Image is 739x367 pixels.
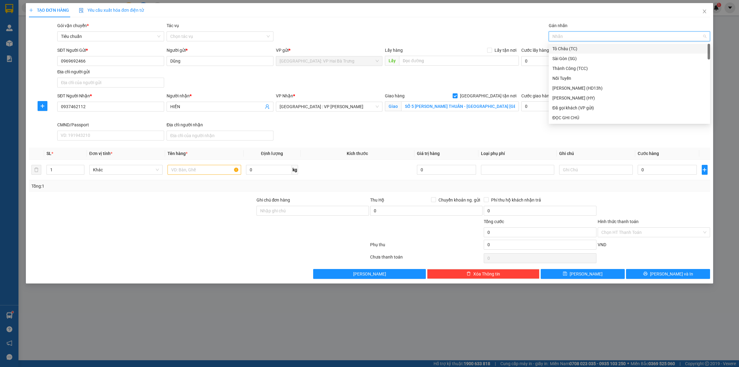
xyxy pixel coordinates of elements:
[79,8,84,13] img: icon
[549,83,710,93] div: Huy Dương (HD13h)
[256,206,369,216] input: Ghi chú đơn hàng
[552,55,706,62] div: Sài Gòn (SG)
[570,271,603,277] span: [PERSON_NAME]
[552,85,706,92] div: [PERSON_NAME] (HD13h)
[261,151,283,156] span: Định lượng
[79,8,144,13] span: Yêu cầu xuất hóa đơn điện tử
[638,151,659,156] span: Cước hàng
[385,93,405,98] span: Giao hàng
[292,165,298,175] span: kg
[57,47,164,54] div: SĐT Người Gửi
[31,183,285,190] div: Tổng: 1
[549,73,710,83] div: Nối Tuyến
[280,56,379,66] span: Hà Nội: VP Hai Bà Trưng
[57,23,89,28] span: Gói vận chuyển
[650,271,693,277] span: [PERSON_NAME] và In
[521,56,601,66] input: Cước lấy hàng
[626,269,710,279] button: printer[PERSON_NAME] và In
[347,151,368,156] span: Kích thước
[702,9,707,14] span: close
[385,56,399,66] span: Lấy
[369,241,483,252] div: Phụ thu
[167,92,273,99] div: Người nhận
[29,8,69,13] span: TẠO ĐƠN HÀNG
[598,219,639,224] label: Hình thức thanh toán
[521,48,549,53] label: Cước lấy hàng
[399,56,519,66] input: Dọc đường
[559,165,632,175] input: Ghi Chú
[549,103,710,113] div: Đã gọi khách (VP gửi)
[38,101,47,111] button: plus
[702,165,708,175] button: plus
[696,3,713,20] button: Close
[385,48,403,53] span: Lấy hàng
[31,165,41,175] button: delete
[552,75,706,82] div: Nối Tuyến
[549,93,710,103] div: Hoàng Yến (HY)
[552,114,706,121] div: ĐỌC GHI CHÚ
[93,165,159,174] span: Khác
[313,269,426,279] button: [PERSON_NAME]
[466,271,471,276] span: delete
[549,23,567,28] label: Gán nhãn
[552,45,706,52] div: Tô Châu (TC)
[473,271,500,277] span: Xóa Thông tin
[643,271,648,276] span: printer
[57,68,164,75] div: Địa chỉ người gửi
[57,78,164,88] input: Địa chỉ của người gửi
[276,47,383,54] div: VP gửi
[702,167,707,172] span: plus
[458,92,519,99] span: [GEOGRAPHIC_DATA] tận nơi
[276,93,293,98] span: VP Nhận
[521,93,552,98] label: Cước giao hàng
[557,148,635,160] th: Ghi chú
[369,254,483,264] div: Chưa thanh toán
[167,121,273,128] div: Địa chỉ người nhận
[549,44,710,54] div: Tô Châu (TC)
[38,104,47,108] span: plus
[29,8,33,12] span: plus
[549,54,710,63] div: Sài Gòn (SG)
[436,197,483,203] span: Chuyển khoản ng. gửi
[541,269,625,279] button: save[PERSON_NAME]
[549,113,710,123] div: ĐỌC GHI CHÚ
[489,197,543,203] span: Phí thu hộ khách nhận trả
[484,219,504,224] span: Tổng cước
[256,198,290,202] label: Ghi chú đơn hàng
[167,47,273,54] div: Người gửi
[57,121,164,128] div: CMND/Passport
[521,101,589,111] input: Cước giao hàng
[353,271,386,277] span: [PERSON_NAME]
[385,101,401,111] span: Giao
[280,102,379,111] span: Đà Nẵng : VP Thanh Khê
[168,151,188,156] span: Tên hàng
[549,63,710,73] div: Thành Công (TCC)
[417,165,476,175] input: 0
[563,271,567,276] span: save
[552,33,554,40] input: Gán nhãn
[265,104,270,109] span: user-add
[552,95,706,101] div: [PERSON_NAME] (HY)
[167,131,273,141] input: Địa chỉ của người nhận
[598,242,606,247] span: VND
[479,148,557,160] th: Loại phụ phí
[168,165,241,175] input: VD: Bàn, Ghế
[57,92,164,99] div: SĐT Người Nhận
[427,269,539,279] button: deleteXóa Thông tin
[370,198,384,202] span: Thu Hộ
[401,101,519,111] input: Giao tận nơi
[167,23,179,28] label: Tác vụ
[46,151,51,156] span: SL
[89,151,112,156] span: Đơn vị tính
[417,151,440,156] span: Giá trị hàng
[61,32,160,41] span: Tiêu chuẩn
[552,65,706,72] div: Thành Công (TCC)
[492,47,519,54] span: Lấy tận nơi
[552,104,706,111] div: Đã gọi khách (VP gửi)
